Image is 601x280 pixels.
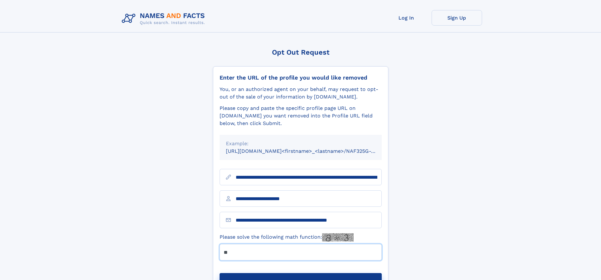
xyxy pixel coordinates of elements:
[220,233,354,241] label: Please solve the following math function:
[226,148,394,154] small: [URL][DOMAIN_NAME]<firstname>_<lastname>/NAF325G-xxxxxxxx
[220,86,382,101] div: You, or an authorized agent on your behalf, may request to opt-out of the sale of your informatio...
[226,140,375,147] div: Example:
[220,74,382,81] div: Enter the URL of the profile you would like removed
[220,104,382,127] div: Please copy and paste the specific profile page URL on [DOMAIN_NAME] you want removed into the Pr...
[381,10,432,26] a: Log In
[213,48,388,56] div: Opt Out Request
[432,10,482,26] a: Sign Up
[119,10,210,27] img: Logo Names and Facts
